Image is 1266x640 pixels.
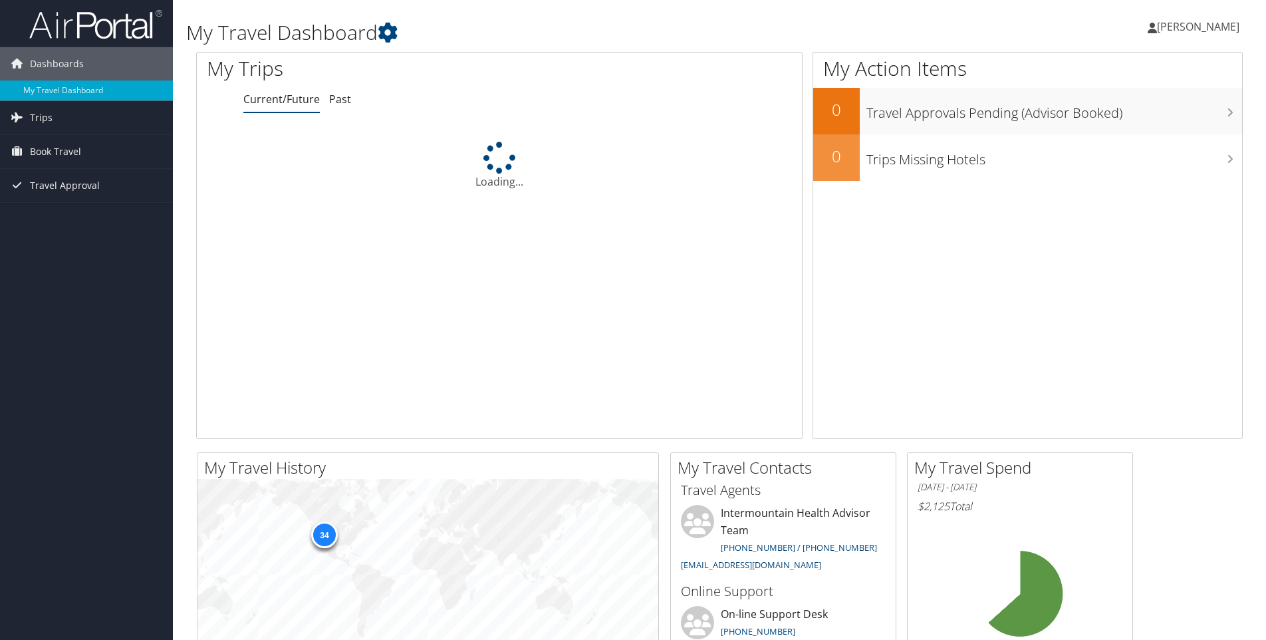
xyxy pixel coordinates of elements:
[674,505,892,576] li: Intermountain Health Advisor Team
[30,169,100,202] span: Travel Approval
[30,101,53,134] span: Trips
[813,88,1242,134] a: 0Travel Approvals Pending (Advisor Booked)
[918,499,1122,514] h6: Total
[813,98,860,121] h2: 0
[918,481,1122,494] h6: [DATE] - [DATE]
[29,9,162,40] img: airportal-logo.png
[866,97,1242,122] h3: Travel Approvals Pending (Advisor Booked)
[721,542,877,554] a: [PHONE_NUMBER] / [PHONE_NUMBER]
[681,481,886,500] h3: Travel Agents
[866,144,1242,169] h3: Trips Missing Hotels
[681,559,821,571] a: [EMAIL_ADDRESS][DOMAIN_NAME]
[1157,19,1239,34] span: [PERSON_NAME]
[207,55,540,82] h1: My Trips
[243,92,320,106] a: Current/Future
[30,47,84,80] span: Dashboards
[721,625,795,637] a: [PHONE_NUMBER]
[30,135,81,168] span: Book Travel
[813,55,1242,82] h1: My Action Items
[813,145,860,168] h2: 0
[678,456,896,479] h2: My Travel Contacts
[918,499,949,514] span: $2,125
[681,582,886,601] h3: Online Support
[311,522,337,548] div: 34
[813,134,1242,181] a: 0Trips Missing Hotels
[1148,7,1253,47] a: [PERSON_NAME]
[204,456,658,479] h2: My Travel History
[197,142,802,190] div: Loading...
[186,19,897,47] h1: My Travel Dashboard
[329,92,351,106] a: Past
[914,456,1132,479] h2: My Travel Spend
